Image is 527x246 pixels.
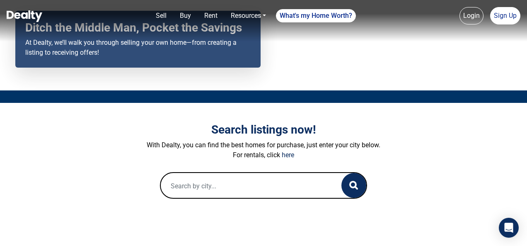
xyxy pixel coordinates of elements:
[34,140,493,150] p: With Dealty, you can find the best homes for purchase, just enter your city below.
[499,218,519,238] div: Open Intercom Messenger
[7,10,42,22] img: Dealty - Buy, Sell & Rent Homes
[176,7,194,24] a: Buy
[34,123,493,137] h3: Search listings now!
[34,150,493,160] p: For rentals, click
[152,7,170,24] a: Sell
[227,7,269,24] a: Resources
[276,9,356,22] a: What's my Home Worth?
[282,151,294,159] a: here
[161,173,325,200] input: Search by city...
[459,7,483,24] a: Login
[201,7,221,24] a: Rent
[490,7,520,24] a: Sign Up
[25,38,251,58] p: At Dealty, we’ll walk you through selling your own home—from creating a listing to receiving offers!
